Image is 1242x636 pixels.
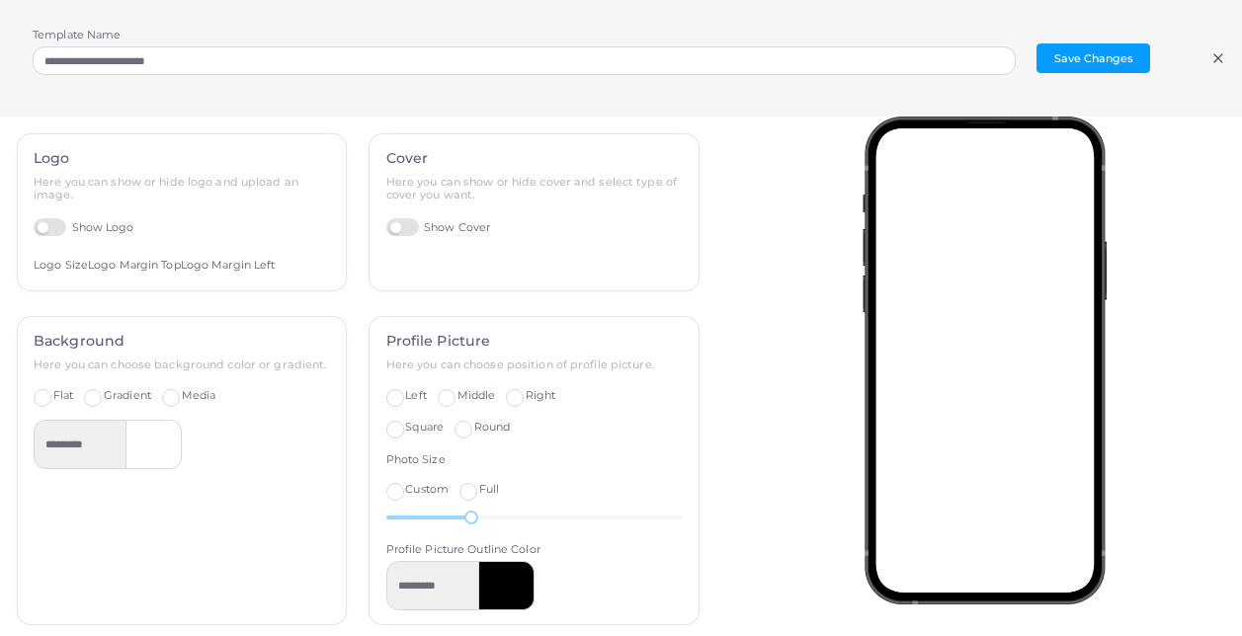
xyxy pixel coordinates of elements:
label: Show Logo [34,218,134,237]
h4: Profile Picture [386,333,683,350]
span: Right [526,388,556,402]
span: Left [405,388,426,402]
label: Logo Size [34,258,88,274]
h6: Here you can choose background color or gradient. [34,358,330,371]
h4: Cover [386,150,683,167]
span: Media [182,388,216,402]
label: Profile Picture Outline Color [386,542,540,558]
span: Flat [53,388,73,402]
span: Full [479,482,499,496]
span: Custom [405,482,449,496]
h4: Logo [34,150,330,167]
span: Round [474,420,511,434]
span: Gradient [104,388,151,402]
label: Logo Margin Top [88,258,181,274]
button: Save Changes [1036,43,1150,73]
h6: Here you can show or hide logo and upload an image. [34,176,330,201]
label: Logo Margin Left [181,258,276,274]
label: Template Name [33,28,121,43]
span: Square [405,420,444,434]
label: Show Cover [386,218,491,237]
h6: Here you can show or hide cover and select type of cover you want. [386,176,683,201]
h6: Here you can choose position of profile picture. [386,358,683,371]
label: Photo Size [386,452,446,468]
h4: Background [34,333,330,350]
span: Middle [457,388,496,402]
